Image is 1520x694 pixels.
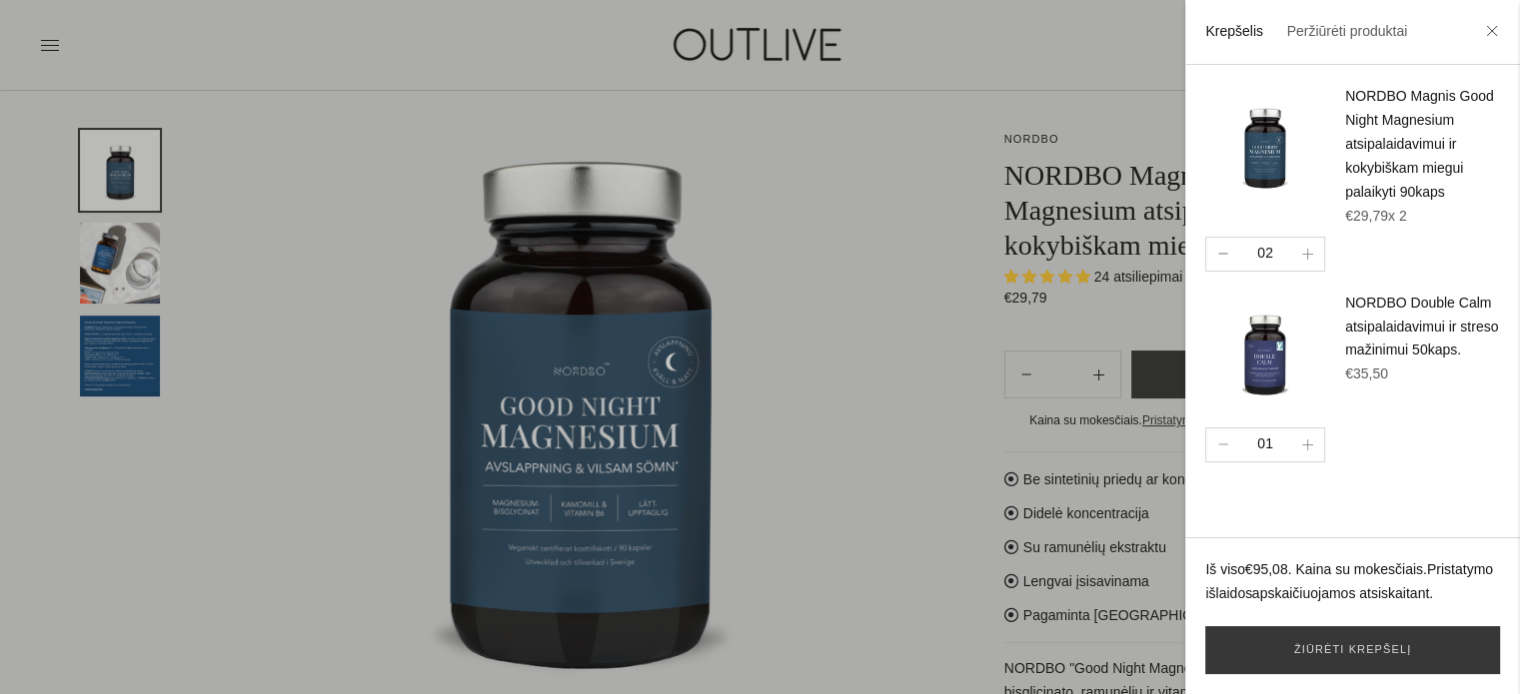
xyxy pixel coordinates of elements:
[1205,558,1500,606] p: Iš viso . Kaina su mokesčiais. apskaičiuojamos atsiskaitant.
[1249,244,1281,265] div: 02
[1345,365,1388,381] span: €35,50
[1205,626,1500,674] a: Žiūrėti krepšelį
[1205,292,1325,411] img: Double-Calm-outlive_200x.png
[1245,561,1288,577] span: €95,08
[1345,208,1407,224] span: €29,79
[1345,88,1494,200] a: NORDBO Magnis Good Night Magnesium atsipalaidavimui ir kokybiškam miegui palaikyti 90kaps
[1205,561,1493,601] a: Pristatymo išlaidos
[1388,208,1407,224] span: x 2
[1286,23,1407,39] a: Peržiūrėti produktai
[1205,23,1263,39] a: Krepšelis
[1345,295,1498,358] a: NORDBO Double Calm atsipalaidavimui ir streso mažinimui 50kaps.
[1249,434,1281,455] div: 01
[1205,85,1325,205] img: GoodNightMagnesium-outlive_200x.png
